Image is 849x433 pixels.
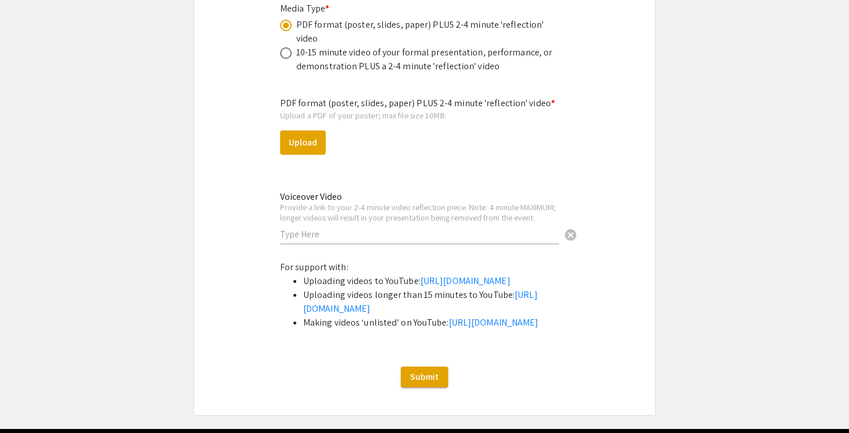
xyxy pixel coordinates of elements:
[296,18,556,46] div: PDF format (poster, slides, paper) PLUS 2-4 minute 'reflection' video
[280,202,559,222] div: Provide a link to your 2-4 minute video reflection piece. Note: 4 minute MAXIMUM; longer videos w...
[280,228,559,240] input: Type Here
[280,261,348,273] span: For support with:
[410,371,439,383] span: Submit
[280,110,569,121] div: Upload a PDF of your poster; max file size 10MB.
[449,316,539,329] a: [URL][DOMAIN_NAME]
[280,130,326,155] button: Upload
[303,274,569,288] li: Uploading videos to YouTube:
[303,288,569,316] li: Uploading videos longer than 15 minutes to YouTube:
[9,381,49,424] iframe: Chat
[420,275,511,287] a: [URL][DOMAIN_NAME]
[280,97,555,109] mat-label: PDF format (poster, slides, paper) PLUS 2-4 minute 'reflection' video
[280,191,342,203] mat-label: Voiceover Video
[303,316,569,330] li: Making videos ‘unlisted’ on YouTube:
[401,367,448,387] button: Submit
[280,2,329,14] mat-label: Media Type
[564,228,578,242] span: cancel
[296,46,556,73] div: 10-15 minute video of your formal presentation, performance, or demonstration PLUS a 2-4 minute '...
[559,223,582,246] button: Clear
